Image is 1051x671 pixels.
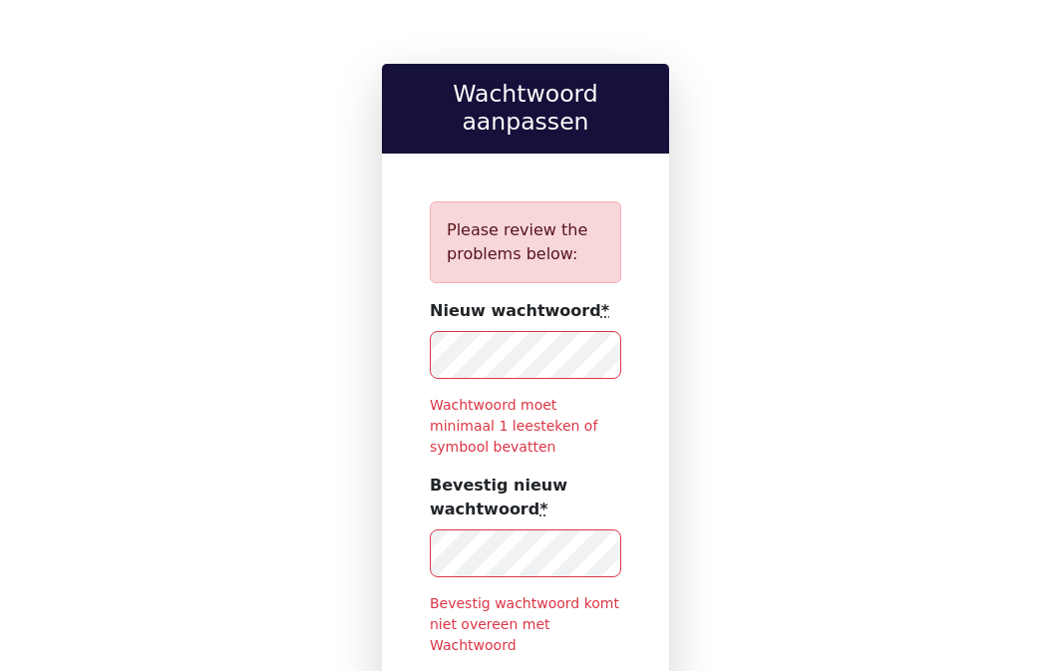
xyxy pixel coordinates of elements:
[430,201,621,283] div: Please review the problems below:
[430,299,609,323] label: Nieuw wachtwoord
[398,80,653,137] h2: Wachtwoord aanpassen
[430,395,621,458] div: Wachtwoord moet minimaal 1 leesteken of symbool bevatten
[539,500,547,518] abbr: required
[430,474,621,521] label: Bevestig nieuw wachtwoord
[430,593,621,656] div: Bevestig wachtwoord komt niet overeen met Wachtwoord
[601,301,609,320] abbr: required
